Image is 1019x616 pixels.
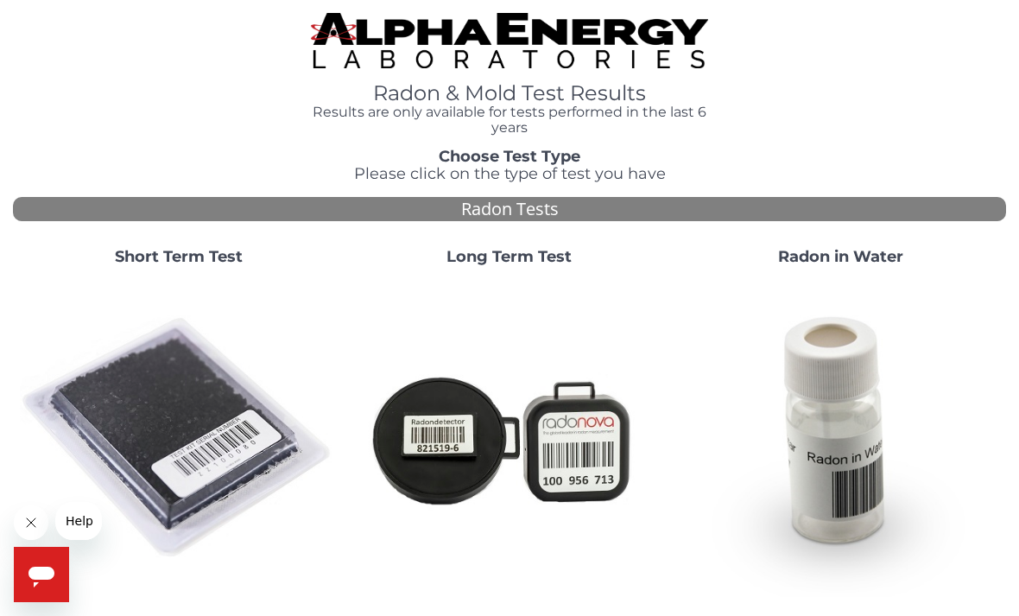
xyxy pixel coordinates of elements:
iframe: Message from company [55,502,102,540]
h4: Results are only available for tests performed in the last 6 years [311,105,708,135]
strong: Radon in Water [778,247,903,266]
strong: Long Term Test [446,247,572,266]
h1: Radon & Mold Test Results [311,82,708,105]
iframe: Close message [14,505,48,540]
strong: Choose Test Type [439,147,580,166]
img: RadoninWater.jpg [682,280,999,597]
img: TightCrop.jpg [311,13,708,68]
strong: Short Term Test [115,247,243,266]
div: Radon Tests [13,197,1006,222]
img: Radtrak2vsRadtrak3.jpg [351,280,668,597]
img: ShortTerm.jpg [20,280,337,597]
iframe: Button to launch messaging window [14,547,69,602]
span: Please click on the type of test you have [354,164,666,183]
